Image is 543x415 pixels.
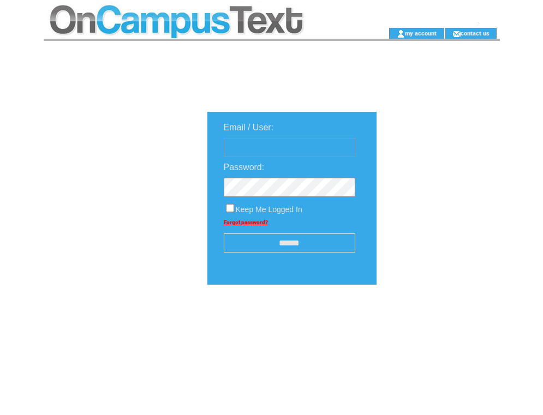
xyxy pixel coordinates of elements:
span: Keep Me Logged In [236,205,302,214]
img: contact_us_icon.gif [452,29,461,38]
a: Forgot password? [224,219,268,225]
span: Email / User: [224,123,274,132]
img: transparent.png [408,312,463,326]
img: account_icon.gif [397,29,405,38]
span: Password: [224,163,265,172]
a: my account [405,29,437,37]
a: contact us [461,29,490,37]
